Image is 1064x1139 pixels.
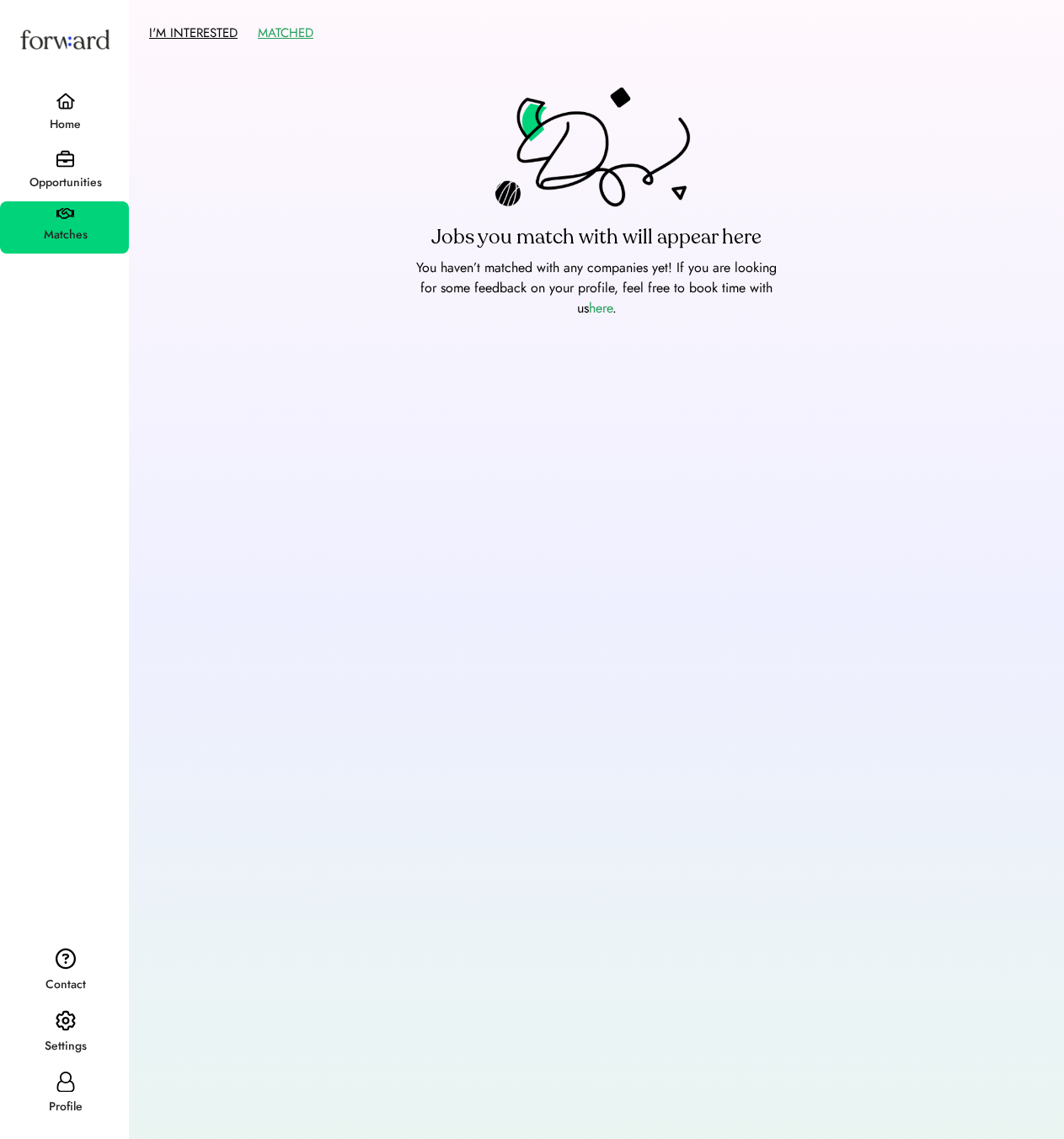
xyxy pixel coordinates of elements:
div: Opportunities [2,173,129,193]
div: Contact [2,975,129,995]
img: contact.svg [56,948,76,970]
div: You haven’t matched with any companies yet! If you are looking for some feedback on your profile,... [411,258,782,318]
div: Home [2,115,129,135]
div: Settings [2,1036,129,1056]
img: Forward logo [17,13,113,65]
a: here [589,298,612,318]
div: Profile [2,1097,129,1117]
img: handshake.svg [56,208,74,220]
img: briefcase.svg [56,150,74,168]
img: settings.svg [56,1010,76,1032]
img: fortune%20cookie.png [495,87,698,217]
img: home.svg [56,93,76,110]
div: Jobs you match with will appear here [431,224,762,251]
button: MATCHED [258,20,313,46]
div: Matches [2,225,129,245]
button: I'M INTERESTED [149,20,238,46]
